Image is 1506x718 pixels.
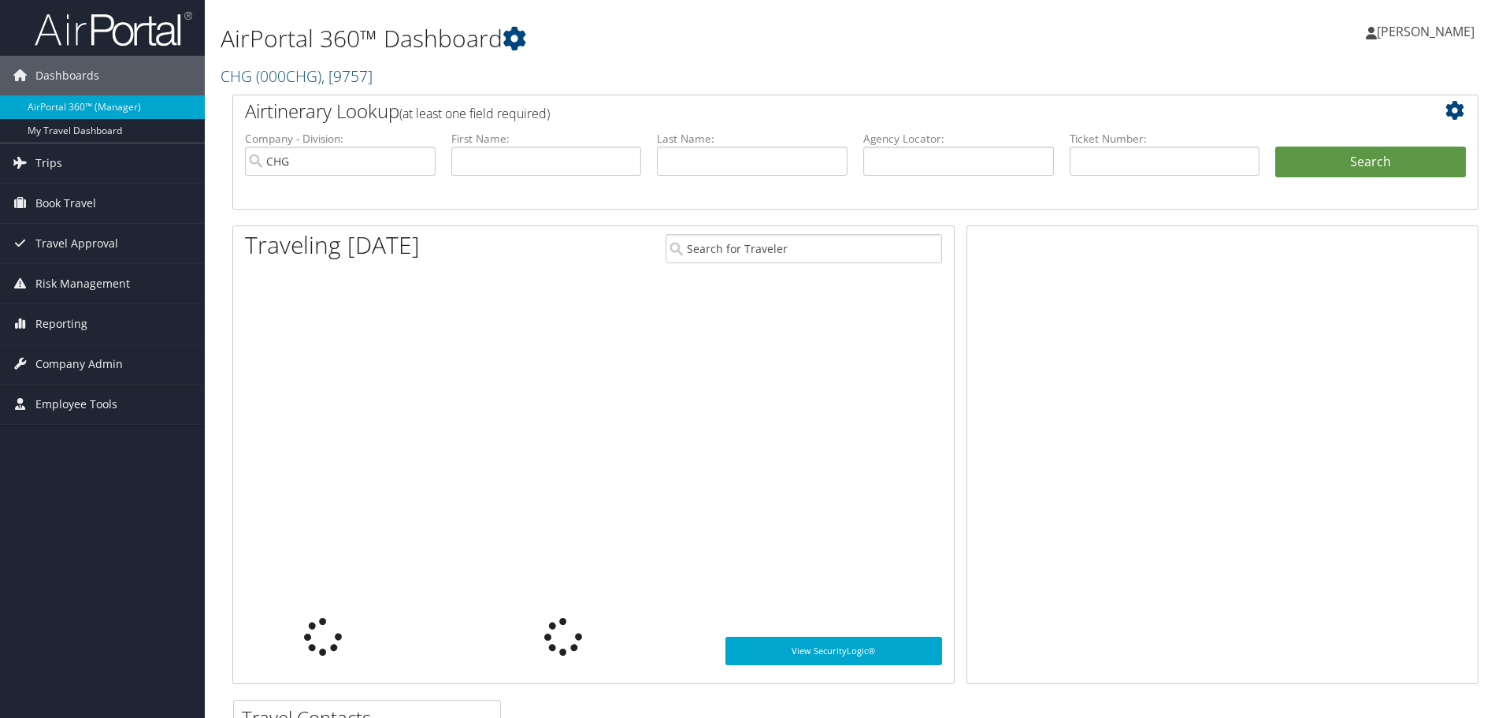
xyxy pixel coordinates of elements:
[35,344,123,384] span: Company Admin
[451,131,642,147] label: First Name:
[1366,8,1490,55] a: [PERSON_NAME]
[35,10,192,47] img: airportal-logo.png
[657,131,848,147] label: Last Name:
[725,637,942,665] a: View SecurityLogic®
[1275,147,1466,178] button: Search
[35,56,99,95] span: Dashboards
[1070,131,1260,147] label: Ticket Number:
[35,264,130,303] span: Risk Management
[35,304,87,344] span: Reporting
[35,385,117,424] span: Employee Tools
[399,105,550,122] span: (at least one field required)
[245,229,420,262] h1: Traveling [DATE]
[245,98,1362,125] h2: Airtinerary Lookup
[245,131,436,147] label: Company - Division:
[1377,23,1474,40] span: [PERSON_NAME]
[35,184,96,223] span: Book Travel
[221,65,373,87] a: CHG
[221,22,1067,55] h1: AirPortal 360™ Dashboard
[35,143,62,183] span: Trips
[863,131,1054,147] label: Agency Locator:
[321,65,373,87] span: , [ 9757 ]
[256,65,321,87] span: ( 000CHG )
[666,234,942,263] input: Search for Traveler
[35,224,118,263] span: Travel Approval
